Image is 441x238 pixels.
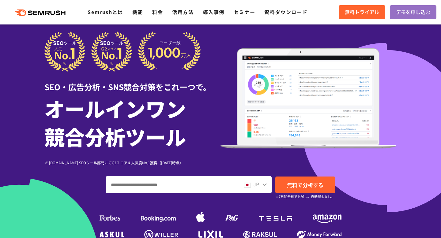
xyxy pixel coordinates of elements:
[44,94,221,151] h1: オールインワン 競合分析ツール
[234,8,255,16] a: セミナー
[264,8,307,16] a: 資料ダウンロード
[287,181,323,189] span: 無料で分析する
[44,72,221,93] div: SEO・広告分析・SNS競合対策をこれ一つで。
[275,177,335,193] a: 無料で分析する
[396,8,430,16] span: デモを申し込む
[132,8,143,16] a: 機能
[203,8,224,16] a: 導入事例
[88,8,123,16] a: Semrushとは
[152,8,163,16] a: 料金
[253,180,259,188] span: JP
[44,160,221,165] div: ※ [DOMAIN_NAME] SEOツール部門にてG2スコア＆人気度No.1獲得（[DATE]時点）
[339,5,385,19] a: 無料トライアル
[106,177,239,193] input: ドメイン、キーワードまたはURLを入力してください
[345,8,379,16] span: 無料トライアル
[275,194,334,199] small: ※7日間無料でお試し。自動課金なし。
[172,8,194,16] a: 活用方法
[390,5,436,19] a: デモを申し込む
